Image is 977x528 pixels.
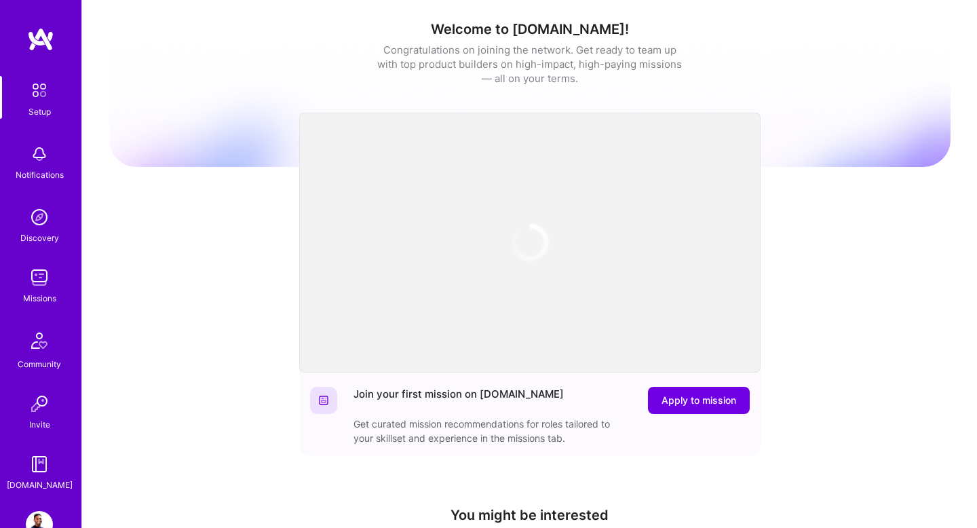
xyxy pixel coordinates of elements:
span: Apply to mission [662,394,736,407]
button: Apply to mission [648,387,750,414]
img: bell [26,140,53,168]
h1: Welcome to [DOMAIN_NAME]! [109,21,951,37]
iframe: video [299,113,761,373]
div: Congratulations on joining the network. Get ready to team up with top product builders on high-im... [377,43,683,86]
div: Invite [29,417,50,432]
img: logo [27,27,54,52]
div: Missions [23,291,56,305]
img: discovery [26,204,53,231]
h4: You might be interested [299,507,761,523]
img: loading [503,216,556,269]
div: Discovery [20,231,59,245]
div: [DOMAIN_NAME] [7,478,73,492]
img: teamwork [26,264,53,291]
div: Join your first mission on [DOMAIN_NAME] [353,387,564,414]
div: Community [18,357,61,371]
div: Setup [28,105,51,119]
img: Invite [26,390,53,417]
div: Get curated mission recommendations for roles tailored to your skillset and experience in the mis... [353,417,625,445]
div: Notifications [16,168,64,182]
img: Community [23,324,56,357]
img: setup [25,76,54,105]
img: Website [318,395,329,406]
img: guide book [26,451,53,478]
